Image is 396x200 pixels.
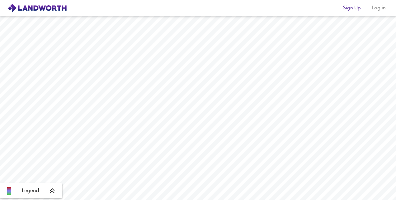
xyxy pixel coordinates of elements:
[343,4,361,12] span: Sign Up
[369,2,389,14] button: Log in
[371,4,386,12] span: Log in
[22,187,39,195] span: Legend
[341,2,363,14] button: Sign Up
[7,3,67,13] img: logo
